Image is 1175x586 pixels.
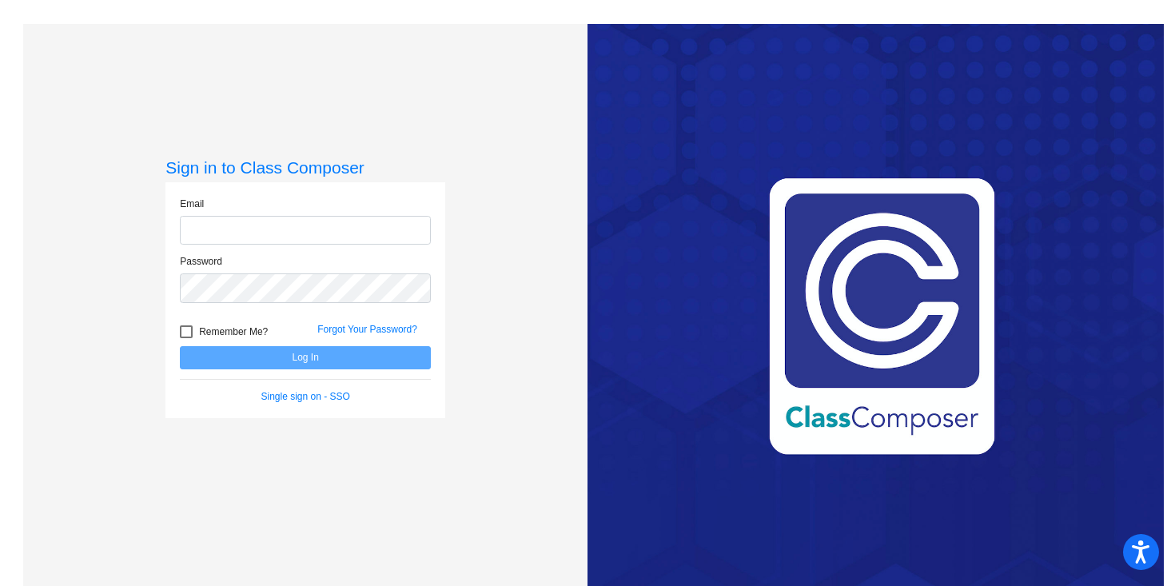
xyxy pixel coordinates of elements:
[199,322,268,341] span: Remember Me?
[180,254,222,269] label: Password
[165,157,445,177] h3: Sign in to Class Composer
[261,391,350,402] a: Single sign on - SSO
[180,346,431,369] button: Log In
[180,197,204,211] label: Email
[317,324,417,335] a: Forgot Your Password?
